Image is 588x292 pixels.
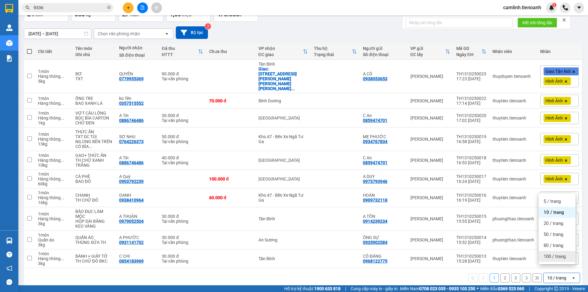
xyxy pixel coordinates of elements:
[119,219,144,224] div: 0979052504
[75,254,113,259] div: BÁNH + GIẤY TỜ
[75,129,113,134] div: THỨC ĂN
[86,12,91,17] span: kg
[453,44,489,60] th: Toggle SortBy
[38,221,69,226] div: 3 kg
[25,6,30,10] span: search
[75,209,113,219] div: BÀO ĐỤC LÀM MỘC
[456,134,486,139] div: TH1310250019
[410,116,450,120] div: [PERSON_NAME]
[162,118,203,123] div: Tại văn phòng
[540,49,579,54] div: Nhãn
[363,214,404,219] div: A TÔN
[38,211,69,216] div: 1 món
[122,10,129,18] span: 27
[258,256,308,261] div: Tân Bình
[545,115,563,121] span: Hình Ảnh
[544,253,566,260] span: 100 / trang
[492,137,534,142] div: thuytien.tienoanh
[119,139,144,144] div: 0764226373
[363,46,404,51] div: Người gửi
[38,172,69,176] div: 1 món
[38,49,69,54] div: Chi tiết
[162,240,203,245] div: Tại văn phòng
[75,76,113,81] div: TXT
[107,5,111,11] span: close-circle
[545,98,563,104] span: Hình Ảnh
[75,259,113,264] div: TH CHỮ ĐỎ BKC
[61,74,64,79] span: ...
[119,259,144,264] div: 0854183969
[38,96,69,101] div: 1 món
[209,176,252,181] div: 100.000 đ
[119,118,144,123] div: 0886746486
[162,214,203,219] div: 30.000 đ
[6,279,12,285] span: message
[456,46,481,51] div: Mã GD
[89,144,92,149] span: ...
[38,69,69,74] div: 1 món
[162,134,203,139] div: 50.000 đ
[123,2,134,13] button: plus
[119,134,156,139] div: SƠ NHU
[38,176,69,181] div: Hàng thông thường
[258,46,303,51] div: VP nhận
[456,259,486,264] div: 15:28 [DATE]
[119,96,156,101] div: ko Tên
[545,176,563,182] span: Hình Ảnh
[35,12,43,17] span: đơn
[456,219,486,224] div: 15:55 [DATE]
[492,158,534,163] div: thuytien.tienoanh
[410,74,450,79] div: [PERSON_NAME]
[38,111,69,116] div: 1 món
[500,273,510,283] button: 2
[170,10,181,18] span: 1,60
[119,113,156,118] div: A Tín
[363,240,387,245] div: 0935902584
[544,220,563,226] span: 20 / trang
[38,242,69,247] div: 3 kg
[554,286,558,291] span: copyright
[205,23,211,29] sup: 2
[176,26,208,39] button: Bộ lọc
[456,254,486,259] div: TH1310250013
[119,174,156,179] div: A Quý
[164,31,169,36] svg: open
[239,12,242,17] span: đ
[6,25,13,31] img: warehouse-icon
[574,2,584,13] button: caret-down
[38,163,69,168] div: 10 kg
[314,286,341,291] strong: 1900 633 818
[38,195,69,200] div: Hàng thông thường
[363,259,387,264] div: 0968122775
[119,160,144,165] div: 0886746486
[38,216,69,221] div: Hàng thông thường
[545,69,571,74] span: Giao Tận Nơi
[75,116,113,125] div: BỌC BÌA CARTON CHỮ ĐEN
[456,101,486,106] div: 17:14 [DATE]
[151,2,162,13] button: aim
[529,285,530,292] span: |
[217,10,239,18] span: 470.000
[258,134,308,144] div: Kho 47 - Bến Xe Ngã Tư Ga
[492,74,534,79] div: thuyduyen.tienoanh
[209,98,252,103] div: 70.000 đ
[61,195,64,200] span: ...
[61,216,64,221] span: ...
[162,71,203,76] div: 90.000 đ
[38,237,69,242] div: Quần áo
[553,3,555,7] span: 1
[456,193,486,198] div: TH1310250016
[363,160,387,165] div: 0859474701
[137,2,148,13] button: file-add
[162,259,203,264] div: Tại văn phòng
[552,3,556,7] sup: 1
[75,235,113,240] div: QUẦN ÁO
[363,71,404,76] div: A CÒ
[38,120,69,125] div: 1 kg
[162,139,203,144] div: Tại văn phòng
[363,134,404,139] div: MẸ PHƯỚC
[38,137,69,142] div: Hàng thông thường
[284,285,341,292] span: Hỗ trợ kỹ thuật:
[363,155,404,160] div: C An
[456,179,486,184] div: 16:24 [DATE]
